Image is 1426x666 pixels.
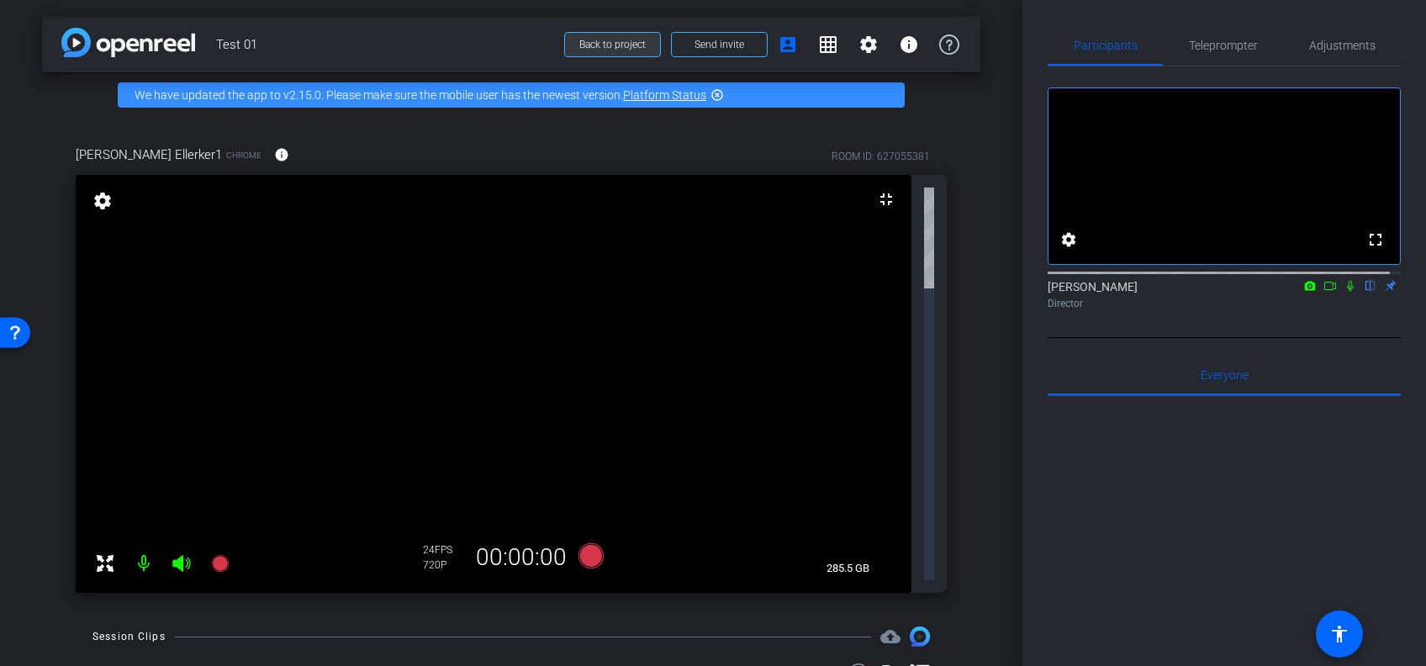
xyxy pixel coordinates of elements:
span: Send invite [695,38,744,51]
img: Session clips [910,626,930,647]
span: FPS [435,544,452,556]
div: 24 [423,543,465,557]
span: Chrome [226,149,261,161]
span: 285.5 GB [821,558,875,579]
span: Participants [1074,40,1138,51]
a: Platform Status [623,88,706,102]
mat-icon: highlight_off [710,88,724,102]
mat-icon: accessibility [1329,624,1349,644]
span: Test 01 [216,28,554,61]
span: Everyone [1201,369,1249,381]
mat-icon: fullscreen [1365,230,1386,250]
span: Back to project [579,39,646,50]
mat-icon: settings [858,34,879,55]
mat-icon: flip [1360,277,1381,293]
div: Session Clips [92,628,166,645]
button: Send invite [671,32,768,57]
mat-icon: cloud_upload [880,626,900,647]
span: [PERSON_NAME] Ellerker1 [76,145,222,164]
span: Teleprompter [1189,40,1258,51]
div: 00:00:00 [465,543,578,572]
div: ROOM ID: 627055381 [832,149,930,164]
mat-icon: info [274,147,289,162]
mat-icon: settings [91,191,114,211]
mat-icon: settings [1059,230,1079,250]
div: 720P [423,558,465,572]
span: Adjustments [1309,40,1376,51]
div: [PERSON_NAME] [1048,278,1401,311]
img: app-logo [61,28,195,57]
div: We have updated the app to v2.15.0. Please make sure the mobile user has the newest version. [118,82,905,108]
button: Back to project [564,32,661,57]
mat-icon: account_box [778,34,798,55]
div: Director [1048,296,1401,311]
mat-icon: info [899,34,919,55]
mat-icon: grid_on [818,34,838,55]
span: Destinations for your clips [880,626,900,647]
mat-icon: fullscreen_exit [876,189,896,209]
